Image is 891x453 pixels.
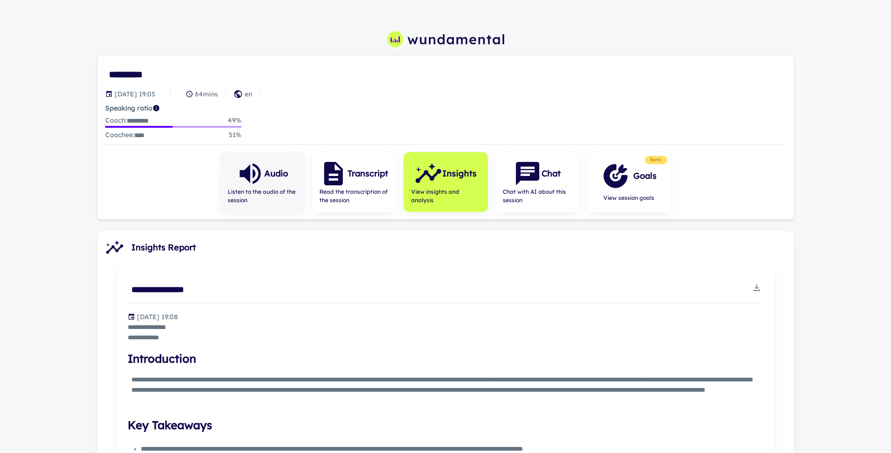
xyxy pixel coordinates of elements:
h6: Insights Report [131,241,196,254]
p: Coach : [105,115,149,126]
h6: Transcript [348,167,388,180]
span: Listen to the audio of the session [228,188,297,205]
button: AudioListen to the audio of the session [220,152,304,212]
p: Coachee : [105,130,145,140]
strong: Speaking ratio [105,104,152,112]
h6: Chat [542,167,561,180]
h6: Audio [264,167,288,180]
span: Chat with AI about this session [503,188,572,205]
h6: Insights [442,167,477,180]
button: GoalsView session goals [587,152,671,212]
span: View insights and analysis [411,188,480,205]
button: TranscriptRead the transcription of the session [312,152,396,212]
span: Beta [646,156,666,164]
button: ChatChat with AI about this session [495,152,580,212]
button: Download [750,281,764,295]
svg: Coach/coachee ideal ratio of speaking is roughly 20:80. Mentor/mentee ideal ratio of speaking is ... [152,104,160,112]
span: Read the transcription of the session [319,188,389,205]
p: en [245,89,252,99]
p: Session date [115,89,155,99]
h6: Goals [633,169,657,183]
button: InsightsView insights and analysis [404,152,488,212]
p: 49 % [228,115,241,126]
h4: Key Takeaways [128,416,764,433]
p: 64 mins [195,89,218,99]
h4: Introduction [128,350,764,367]
p: Generated at [137,312,178,322]
p: 51 % [229,130,241,140]
span: View session goals [601,194,657,202]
